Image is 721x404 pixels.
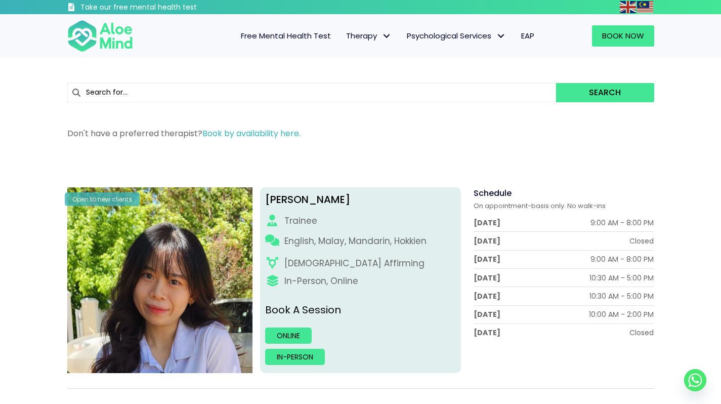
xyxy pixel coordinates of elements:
div: [DATE] [474,254,500,264]
span: Free Mental Health Test [241,30,331,41]
p: Book A Session [265,303,456,317]
a: Whatsapp [684,369,706,391]
a: Malay [637,1,654,13]
div: 10:00 AM - 2:00 PM [589,309,654,319]
div: Trainee [284,215,317,227]
img: ms [637,1,653,13]
div: Closed [629,236,654,246]
div: Open to new clients [65,192,140,206]
div: 10:30 AM - 5:00 PM [589,273,654,283]
div: [DATE] [474,273,500,283]
img: Aloe mind Logo [67,19,133,53]
div: [DATE] [474,309,500,319]
a: In-person [265,349,325,365]
a: Book Now [592,25,654,47]
button: Search [556,83,654,102]
a: EAP [514,25,542,47]
div: [DATE] [474,218,500,228]
span: EAP [521,30,534,41]
img: en [620,1,636,13]
div: [DEMOGRAPHIC_DATA] Affirming [284,257,425,270]
nav: Menu [146,25,542,47]
a: TherapyTherapy: submenu [338,25,399,47]
span: Therapy [346,30,392,41]
p: Don't have a preferred therapist? [67,128,654,139]
h3: Take our free mental health test [80,3,251,13]
span: On appointment-basis only. No walk-ins [474,201,606,211]
span: Psychological Services [407,30,506,41]
a: Free Mental Health Test [233,25,338,47]
div: 9:00 AM - 8:00 PM [590,218,654,228]
input: Search for... [67,83,557,102]
a: Book by availability here. [202,128,301,139]
span: Book Now [602,30,644,41]
div: [DATE] [474,291,500,301]
span: Schedule [474,187,512,199]
div: 9:00 AM - 8:00 PM [590,254,654,264]
a: Take our free mental health test [67,3,251,14]
div: In-Person, Online [284,275,358,288]
div: [DATE] [474,236,500,246]
a: Online [265,328,312,344]
img: Aloe Mind Profile Pic – Christie Yong Kar Xin [67,187,253,373]
p: English, Malay, Mandarin, Hokkien [284,235,427,248]
a: Psychological ServicesPsychological Services: submenu [399,25,514,47]
div: Closed [629,328,654,338]
div: 10:30 AM - 5:00 PM [589,291,654,301]
span: Therapy: submenu [379,29,394,44]
div: [DATE] [474,328,500,338]
div: [PERSON_NAME] [265,192,456,207]
span: Psychological Services: submenu [494,29,508,44]
a: English [620,1,637,13]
